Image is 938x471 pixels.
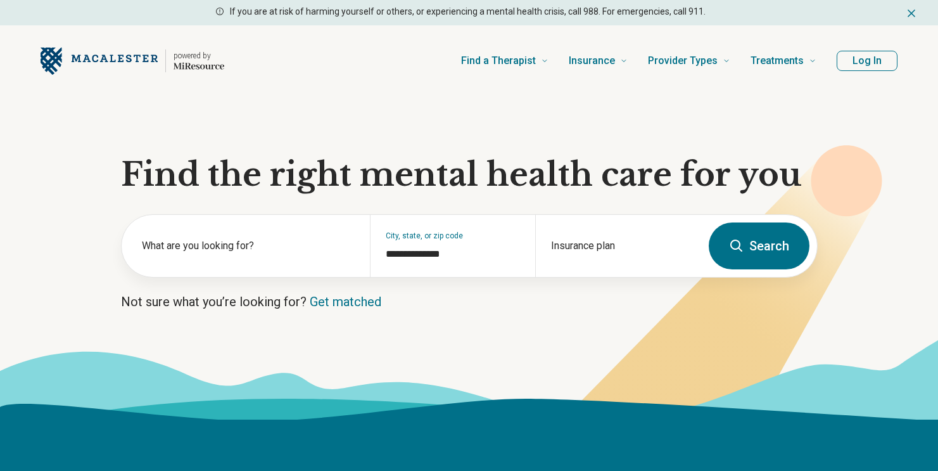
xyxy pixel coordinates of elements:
[121,156,818,194] h1: Find the right mental health care for you
[41,41,224,81] a: Home page
[837,51,897,71] button: Log In
[648,35,730,86] a: Provider Types
[230,5,706,18] p: If you are at risk of harming yourself or others, or experiencing a mental health crisis, call 98...
[709,223,809,269] button: Search
[121,293,818,311] p: Not sure what you’re looking for?
[142,238,355,254] label: What are you looking for?
[310,294,381,309] a: Get matched
[461,52,536,70] span: Find a Therapist
[751,35,816,86] a: Treatments
[648,52,718,70] span: Provider Types
[461,35,548,86] a: Find a Therapist
[751,52,804,70] span: Treatments
[569,35,628,86] a: Insurance
[174,51,224,61] p: powered by
[905,5,918,20] button: Dismiss
[569,52,615,70] span: Insurance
